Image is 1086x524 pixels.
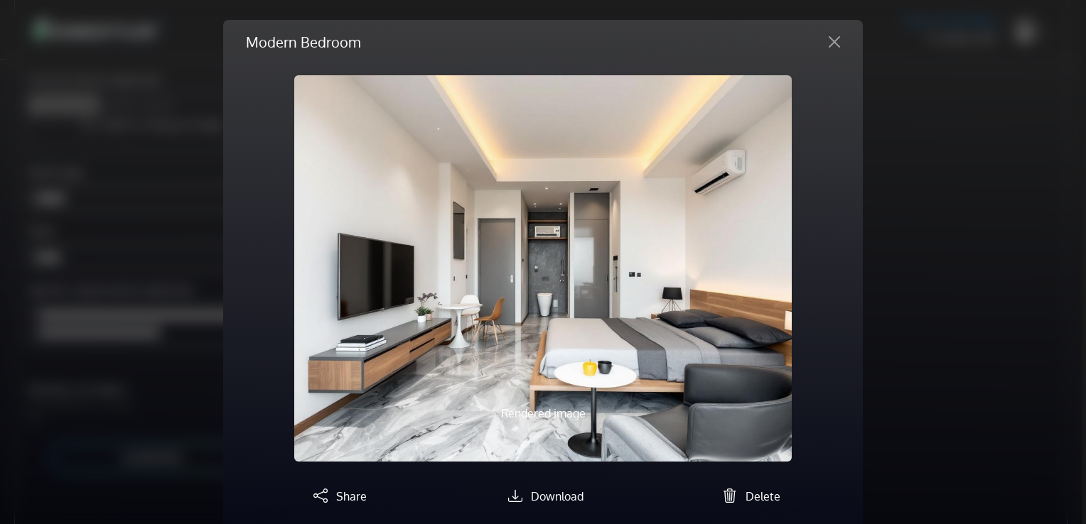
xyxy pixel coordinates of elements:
[308,489,367,503] a: Share
[717,484,780,506] button: Delete
[336,489,367,503] span: Share
[294,75,792,462] img: homestyler-20250815-1-m1biy1.jpg
[246,31,360,53] h5: Modern Bedroom
[369,405,717,422] p: Rendered image
[531,489,584,503] span: Download
[817,31,851,53] button: Close
[502,489,584,503] a: Download
[746,489,780,503] span: Delete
